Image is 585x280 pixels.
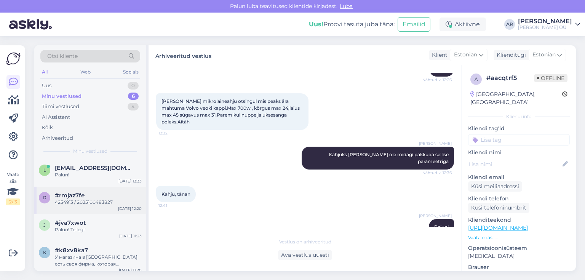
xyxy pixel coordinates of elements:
[468,195,570,203] p: Kliendi telefon
[55,171,142,178] div: Palun!
[494,51,526,59] div: Klienditugi
[419,213,452,219] span: [PERSON_NAME]
[6,198,20,205] div: 2 / 3
[468,234,570,241] p: Vaata edasi ...
[42,93,82,100] div: Minu vestlused
[55,192,85,199] span: #rmjaz7fe
[279,238,331,245] span: Vestlus on arhiveeritud
[468,244,570,252] p: Operatsioonisüsteem
[47,52,78,60] span: Otsi kliente
[534,74,567,82] span: Offline
[73,148,107,155] span: Minu vestlused
[42,82,51,90] div: Uus
[468,160,561,168] input: Lisa nimi
[475,76,478,82] span: a
[468,125,570,133] p: Kliendi tag'id
[470,90,562,106] div: [GEOGRAPHIC_DATA], [GEOGRAPHIC_DATA]
[43,222,46,228] span: j
[119,233,142,239] div: [DATE] 11:23
[468,224,528,231] a: [URL][DOMAIN_NAME]
[118,206,142,211] div: [DATE] 12:20
[518,18,580,30] a: [PERSON_NAME][PERSON_NAME] OÜ
[55,199,142,206] div: 4254913 / 2025100483827
[55,254,142,267] div: У магазина в [GEOGRAPHIC_DATA] есть своя фирма, которая предоставляет услугу доставка на этаж. Дл...
[468,113,570,120] div: Kliendi info
[158,203,187,208] span: 12:41
[440,18,486,31] div: Aktiivne
[468,134,570,146] input: Lisa tag
[55,226,142,233] div: Palun! Teilegi!
[6,171,20,205] div: Vaata siia
[337,3,355,10] span: Luba
[468,181,522,192] div: Küsi meiliaadressi
[55,219,86,226] span: #jva7xwot
[161,98,301,125] span: [PERSON_NAME] mikrolaineahju otsingul mis peaks ära mahtuma Volvo veoki kappi.Max 700w , kõrgus m...
[518,18,572,24] div: [PERSON_NAME]
[42,124,53,131] div: Kõik
[121,67,140,77] div: Socials
[309,21,323,28] b: Uus!
[532,51,556,59] span: Estonian
[468,203,529,213] div: Küsi telefoninumbrit
[6,51,21,66] img: Askly Logo
[329,152,450,164] span: Kahjuks [PERSON_NAME] ole midagi pakkuda sellise parameetriga
[40,67,49,77] div: All
[486,74,534,83] div: # aacqtrf5
[128,103,139,110] div: 4
[504,19,515,30] div: AR
[161,191,190,197] span: Kahju, tänan
[422,170,452,176] span: Nähtud ✓ 12:36
[42,134,73,142] div: Arhiveeritud
[454,51,477,59] span: Estonian
[43,167,46,173] span: l
[429,51,448,59] div: Klient
[128,82,139,90] div: 0
[43,250,46,255] span: k
[118,178,142,184] div: [DATE] 13:33
[419,141,452,146] span: [PERSON_NAME]
[278,250,332,260] div: Ava vestlus uuesti
[79,67,92,77] div: Web
[55,165,134,171] span: leolan200@gmail.com
[309,20,395,29] div: Proovi tasuta juba täna:
[468,149,570,157] p: Kliendi nimi
[42,103,79,110] div: Tiimi vestlused
[422,77,452,83] span: Nähtud ✓ 12:26
[158,130,187,136] span: 12:32
[518,24,572,30] div: [PERSON_NAME] OÜ
[119,267,142,273] div: [DATE] 11:20
[468,252,570,260] p: [MEDICAL_DATA]
[468,216,570,224] p: Klienditeekond
[55,247,88,254] span: #k8xv8ka7
[468,173,570,181] p: Kliendi email
[155,50,211,60] label: Arhiveeritud vestlus
[128,93,139,100] div: 6
[42,114,70,121] div: AI Assistent
[468,263,570,271] p: Brauser
[398,17,430,32] button: Emailid
[43,195,46,200] span: r
[434,224,449,230] span: Palun!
